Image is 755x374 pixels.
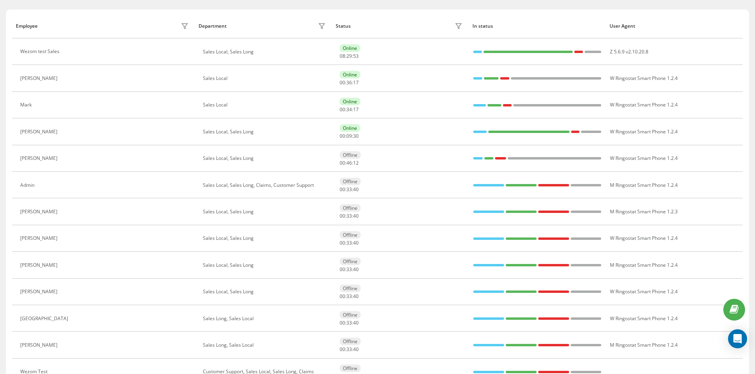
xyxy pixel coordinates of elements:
div: : : [340,133,359,139]
span: 40 [353,319,359,326]
div: Offline [340,178,361,185]
span: 17 [353,79,359,86]
div: : : [340,347,359,352]
span: 36 [346,79,352,86]
span: 00 [340,266,345,273]
span: 00 [340,239,345,246]
div: Offline [340,151,361,159]
div: [PERSON_NAME] [20,209,59,215]
div: Status [336,23,351,29]
div: Wezom test Sales [20,49,61,54]
span: 40 [353,186,359,193]
span: 00 [340,133,345,139]
div: : : [340,267,359,272]
div: User Agent [610,23,739,29]
div: Online [340,124,360,132]
span: 09 [346,133,352,139]
span: W Ringostat Smart Phone 1.2.4 [610,101,678,108]
span: 08 [340,53,345,59]
span: M Ringostat Smart Phone 1.2.4 [610,182,678,188]
div: Offline [340,258,361,265]
div: Online [340,44,360,52]
span: 00 [340,186,345,193]
div: Sales Local [203,76,328,81]
div: Mark [20,102,34,108]
span: 00 [340,106,345,113]
div: : : [340,80,359,85]
div: Offline [340,365,361,372]
span: 33 [346,186,352,193]
div: [PERSON_NAME] [20,76,59,81]
span: M Ringostat Smart Phone 1.2.4 [610,342,678,348]
div: Sales Long, Sales Local [203,316,328,321]
div: [PERSON_NAME] [20,262,59,268]
span: W Ringostat Smart Phone 1.2.4 [610,155,678,161]
span: 00 [340,79,345,86]
div: : : [340,320,359,326]
span: 00 [340,319,345,326]
div: Sales Local, Sales Long [203,156,328,161]
div: : : [340,213,359,219]
span: Z 5.6.9 v2.10.20.8 [610,48,648,55]
div: Employee [16,23,38,29]
span: W Ringostat Smart Phone 1.2.4 [610,315,678,322]
div: [PERSON_NAME] [20,342,59,348]
div: Offline [340,204,361,212]
span: 40 [353,239,359,246]
div: Online [340,98,360,105]
span: 34 [346,106,352,113]
div: Sales Local, Sales Long [203,262,328,268]
span: 17 [353,106,359,113]
div: Sales Local, Sales Long [203,129,328,135]
div: Admin [20,182,36,188]
div: [PERSON_NAME] [20,129,59,135]
span: 33 [346,293,352,300]
div: Sales Local, Sales Long [203,209,328,215]
span: 40 [353,346,359,353]
div: Offline [340,285,361,292]
div: [PERSON_NAME] [20,235,59,241]
div: Department [199,23,227,29]
div: : : [340,53,359,59]
span: W Ringostat Smart Phone 1.2.4 [610,235,678,241]
span: 00 [340,159,345,166]
span: 40 [353,266,359,273]
span: 00 [340,293,345,300]
div: In status [472,23,602,29]
div: [GEOGRAPHIC_DATA] [20,316,70,321]
div: Sales Local [203,102,328,108]
div: Open Intercom Messenger [728,329,747,348]
div: Sales Local, Sales Long, Claims, Customer Support [203,182,328,188]
div: : : [340,160,359,166]
div: : : [340,107,359,112]
span: 29 [346,53,352,59]
div: : : [340,187,359,192]
div: Online [340,71,360,78]
span: W Ringostat Smart Phone 1.2.4 [610,128,678,135]
div: Sales Local, Sales Long [203,49,328,55]
span: M Ringostat Smart Phone 1.2.3 [610,208,678,215]
span: 53 [353,53,359,59]
span: 30 [353,133,359,139]
span: 46 [346,159,352,166]
span: 40 [353,213,359,219]
div: [PERSON_NAME] [20,156,59,161]
div: [PERSON_NAME] [20,289,59,294]
span: 40 [353,293,359,300]
span: W Ringostat Smart Phone 1.2.4 [610,75,678,82]
span: 33 [346,346,352,353]
span: 33 [346,266,352,273]
div: Offline [340,311,361,319]
span: 00 [340,213,345,219]
div: Sales Local, Sales Long [203,289,328,294]
span: 00 [340,346,345,353]
div: Offline [340,231,361,239]
span: 33 [346,213,352,219]
div: : : [340,240,359,246]
span: M Ringostat Smart Phone 1.2.4 [610,262,678,268]
span: 33 [346,239,352,246]
div: : : [340,294,359,299]
span: 33 [346,319,352,326]
div: Offline [340,338,361,345]
span: W Ringostat Smart Phone 1.2.4 [610,288,678,295]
